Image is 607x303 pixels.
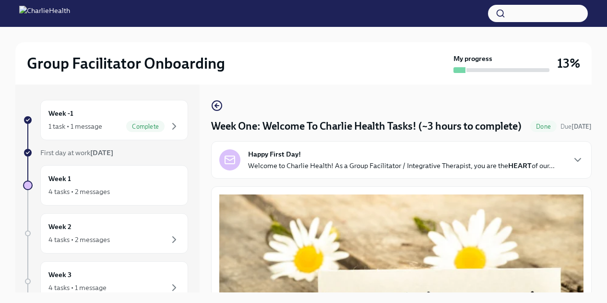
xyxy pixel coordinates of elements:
h6: Week -1 [48,108,73,119]
a: First day at work[DATE] [23,148,188,158]
a: Week 24 tasks • 2 messages [23,213,188,254]
span: September 1st, 2025 10:00 [560,122,592,131]
strong: [DATE] [571,123,592,130]
span: Due [560,123,592,130]
span: Complete [126,123,165,130]
p: Welcome to Charlie Health! As a Group Facilitator / Integrative Therapist, you are the of our... [248,161,555,170]
h2: Group Facilitator Onboarding [27,54,225,73]
h6: Week 3 [48,269,71,280]
a: Week 14 tasks • 2 messages [23,165,188,206]
strong: Happy First Day! [248,149,301,159]
strong: My progress [453,54,492,63]
h3: 13% [557,55,580,72]
a: Week 34 tasks • 1 message [23,261,188,302]
div: 1 task • 1 message [48,121,102,131]
span: First day at work [40,148,113,157]
h6: Week 1 [48,173,71,184]
img: CharlieHealth [19,6,70,21]
span: Done [530,123,557,130]
div: 4 tasks • 2 messages [48,187,110,196]
div: 4 tasks • 1 message [48,283,107,292]
h4: Week One: Welcome To Charlie Health Tasks! (~3 hours to complete) [211,119,522,133]
h6: Week 2 [48,221,71,232]
strong: HEART [508,161,532,170]
a: Week -11 task • 1 messageComplete [23,100,188,140]
div: 4 tasks • 2 messages [48,235,110,244]
strong: [DATE] [90,148,113,157]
